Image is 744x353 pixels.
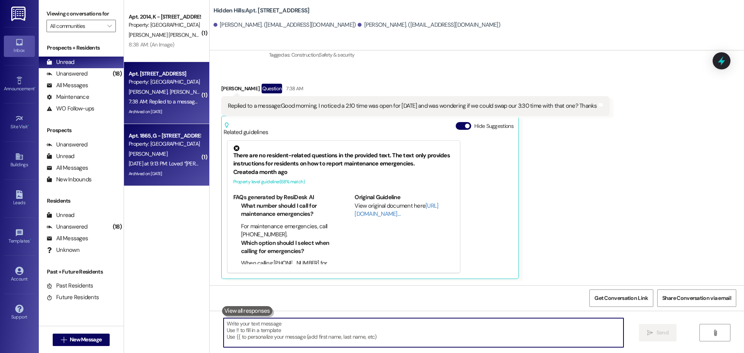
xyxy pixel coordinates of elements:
[221,84,610,96] div: [PERSON_NAME]
[129,132,200,140] div: Apt. 1865, G - [STREET_ADDRESS]
[34,85,36,90] span: •
[241,202,333,219] li: What number should I call for maintenance emergencies?
[233,168,454,176] div: Created a month ago
[129,98,491,105] div: 7:38 AM: Replied to a message:Good morning, I noticed a 2:10 time was open for [DATE] and was won...
[46,141,88,149] div: Unanswered
[662,294,731,302] span: Share Conversation via email
[11,7,27,21] img: ResiDesk Logo
[46,58,74,66] div: Unread
[39,197,124,205] div: Residents
[639,324,677,341] button: Send
[214,7,310,15] b: Hidden Hills: Apt. [STREET_ADDRESS]
[647,330,653,336] i: 
[355,202,438,218] a: [URL][DOMAIN_NAME]…
[46,211,74,219] div: Unread
[129,13,200,21] div: Apt. 2014, K - [STREET_ADDRESS]
[355,202,454,219] div: View original document here
[712,330,718,336] i: 
[46,246,79,254] div: Unknown
[39,268,124,276] div: Past + Future Residents
[233,193,314,201] b: FAQs generated by ResiDesk AI
[129,78,200,86] div: Property: [GEOGRAPHIC_DATA]
[233,178,454,186] div: Property level guideline ( 68 % match)
[656,329,668,337] span: Send
[39,126,124,134] div: Prospects
[129,21,200,29] div: Property: [GEOGRAPHIC_DATA]
[46,293,99,301] div: Future Residents
[594,294,648,302] span: Get Conversation Link
[233,145,454,168] div: There are no resident-related questions in the provided text. The text only provides instructions...
[241,222,333,239] li: For maintenance emergencies, call [PHONE_NUMBER].
[474,122,513,130] label: Hide Suggestions
[128,169,201,179] div: Archived on [DATE]
[30,237,31,243] span: •
[46,8,116,20] label: Viewing conversations for
[269,49,738,60] div: Tagged as:
[4,36,35,57] a: Inbox
[50,20,103,32] input: All communities
[129,41,174,48] div: 8:38 AM: (An Image)
[4,150,35,171] a: Buildings
[46,176,91,184] div: New Inbounds
[46,93,89,101] div: Maintenance
[46,164,88,172] div: All Messages
[70,336,102,344] span: New Message
[129,31,207,38] span: [PERSON_NAME] [PERSON_NAME]
[4,264,35,285] a: Account
[111,68,124,80] div: (18)
[107,23,112,29] i: 
[228,102,597,110] div: Replied to a message:Good morning, I noticed a 2:10 time was open for [DATE] and was wondering if...
[358,21,500,29] div: [PERSON_NAME]. ([EMAIL_ADDRESS][DOMAIN_NAME])
[4,226,35,247] a: Templates •
[111,221,124,233] div: (18)
[46,152,74,160] div: Unread
[46,105,94,113] div: WO Follow-ups
[28,123,29,128] span: •
[4,112,35,133] a: Site Visit •
[46,223,88,231] div: Unanswered
[53,334,110,346] button: New Message
[589,289,653,307] button: Get Conversation Link
[214,21,356,29] div: [PERSON_NAME]. ([EMAIL_ADDRESS][DOMAIN_NAME])
[129,88,170,95] span: [PERSON_NAME]
[241,239,333,256] li: Which option should I select when calling for emergencies?
[241,259,333,284] li: When calling [PHONE_NUMBER] for emergencies, press #3 to leave a message for the on-call team.
[319,52,354,58] span: Safety & security
[46,282,93,290] div: Past Residents
[169,88,208,95] span: [PERSON_NAME]
[129,70,200,78] div: Apt. [STREET_ADDRESS]
[128,107,201,117] div: Archived on [DATE]
[61,337,67,343] i: 
[262,84,282,93] div: Question
[224,122,269,136] div: Related guidelines
[291,52,319,58] span: Construction ,
[39,44,124,52] div: Prospects + Residents
[355,193,400,201] b: Original Guideline
[4,302,35,323] a: Support
[657,289,736,307] button: Share Conversation via email
[46,81,88,90] div: All Messages
[284,84,303,93] div: 7:38 AM
[129,150,167,157] span: [PERSON_NAME]
[46,234,88,243] div: All Messages
[46,70,88,78] div: Unanswered
[129,140,200,148] div: Property: [GEOGRAPHIC_DATA]
[4,188,35,209] a: Leads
